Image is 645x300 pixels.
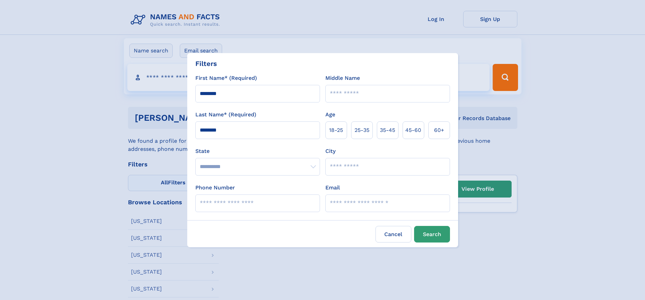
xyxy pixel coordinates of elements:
[195,59,217,69] div: Filters
[325,111,335,119] label: Age
[380,126,395,134] span: 35‑45
[354,126,369,134] span: 25‑35
[195,184,235,192] label: Phone Number
[325,74,360,82] label: Middle Name
[405,126,421,134] span: 45‑60
[329,126,343,134] span: 18‑25
[414,226,450,243] button: Search
[434,126,444,134] span: 60+
[195,74,257,82] label: First Name* (Required)
[195,147,320,155] label: State
[325,184,340,192] label: Email
[375,226,411,243] label: Cancel
[325,147,336,155] label: City
[195,111,256,119] label: Last Name* (Required)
